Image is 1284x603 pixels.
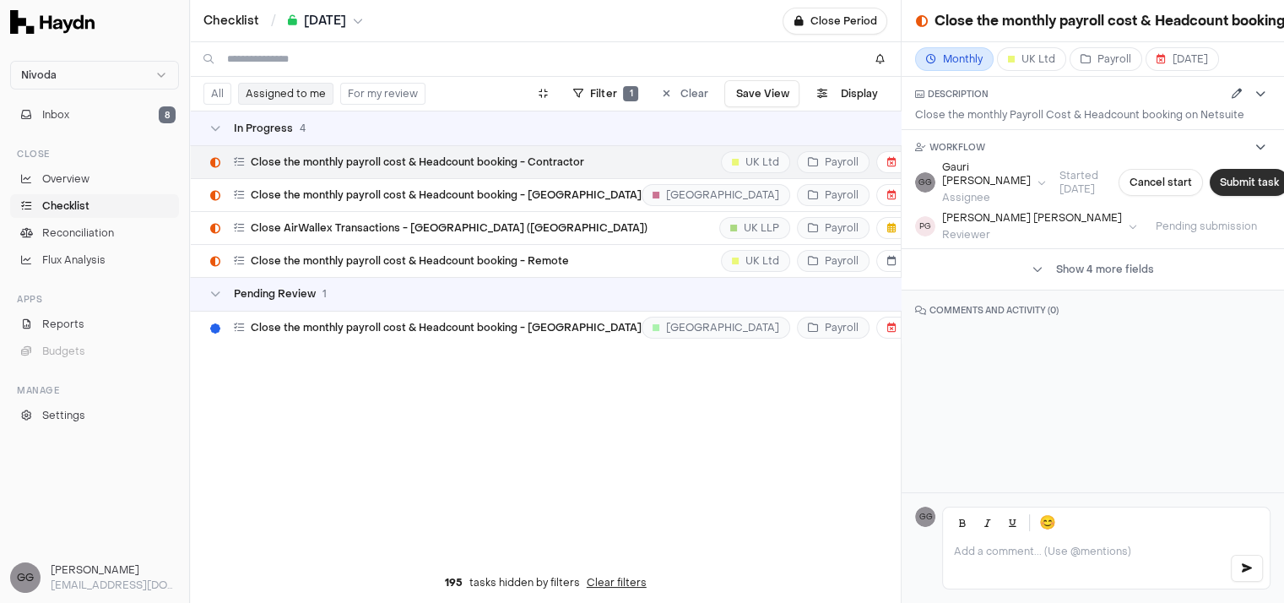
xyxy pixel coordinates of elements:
button: [DATE] [876,151,950,173]
span: Overview [42,171,89,187]
button: Nivoda [10,61,179,90]
span: Pending submission [1142,220,1270,233]
div: UK LLP [719,217,790,239]
div: Payroll [797,184,870,206]
span: GG [915,507,935,527]
span: / [268,12,279,29]
span: Close the monthly payroll cost & Headcount booking - [GEOGRAPHIC_DATA] [251,321,642,334]
button: GGGauri [PERSON_NAME]Assignee [915,160,1046,204]
span: [DATE] [887,155,939,169]
div: Gauri [PERSON_NAME] [942,160,1031,187]
span: Checklist [42,198,89,214]
span: [DATE] [304,13,346,30]
span: Filter [590,87,616,100]
button: Cancel start [1119,169,1203,196]
button: Budgets [10,340,179,363]
span: [DATE] [887,221,939,235]
button: Close Period [783,8,887,35]
div: UK Ltd [721,151,790,173]
a: Reconciliation [10,221,179,245]
p: Close the monthly Payroll Cost & Headcount booking on Netsuite [915,107,1270,122]
span: Close AirWallex Transactions - [GEOGRAPHIC_DATA] ([GEOGRAPHIC_DATA]) [251,221,647,235]
span: [DATE] [887,254,939,268]
div: Assignee [942,191,1031,204]
nav: breadcrumb [190,13,377,30]
span: Close the monthly payroll cost & Headcount booking - Remote [251,254,569,268]
button: Monthly [915,47,994,71]
button: [DATE] [1146,47,1219,71]
span: Flux Analysis [42,253,106,268]
button: [DATE] [288,13,363,30]
button: Clear filters [587,576,647,589]
button: WORKFLOW [915,141,1250,154]
a: Checklist [203,13,259,30]
span: Reports [42,317,84,332]
button: [DATE] [876,317,950,339]
button: PG[PERSON_NAME] [PERSON_NAME]Reviewer [915,211,1137,242]
span: 4 [300,122,306,135]
div: [GEOGRAPHIC_DATA] [642,184,790,206]
button: Bold (Ctrl+B) [950,511,973,535]
button: Clear [652,80,718,107]
button: 😊 [1035,511,1059,535]
a: Settings [10,404,179,427]
button: Filter1 [563,80,648,107]
button: Display [806,80,887,107]
button: [DATE] [876,217,950,239]
div: Payroll [797,250,870,272]
button: [DATE] [876,250,950,272]
p: [EMAIL_ADDRESS][DOMAIN_NAME] [51,578,179,593]
button: For my review [340,83,425,105]
h3: [PERSON_NAME] [51,562,179,578]
button: UK Ltd [997,47,1066,71]
button: Assigned to me [238,83,333,105]
span: PG [915,216,935,236]
a: Reports [10,312,179,336]
span: Pending Review [234,287,316,301]
a: Flux Analysis [10,248,179,272]
span: GG [915,172,935,193]
img: Haydn Logo [10,10,95,34]
span: Reconciliation [42,225,114,241]
div: Payroll [797,217,870,239]
span: In Progress [234,122,293,135]
span: Close the monthly payroll cost & Headcount booking - [GEOGRAPHIC_DATA] [251,188,642,202]
span: Started [DATE] [1046,169,1112,196]
button: [DATE] [876,184,950,206]
div: Payroll [797,317,870,339]
div: Payroll [797,151,870,173]
span: Close the monthly payroll cost & Headcount booking - Contractor [251,155,584,169]
span: 1 [322,287,327,301]
span: 😊 [1038,513,1055,533]
div: tasks hidden by filters [190,562,901,603]
span: Budgets [42,344,85,359]
a: Overview [10,167,179,191]
span: [DATE] [887,321,939,334]
div: Reviewer [942,228,1122,242]
span: Inbox [42,107,69,122]
h3: COMMENTS AND ACTIVITY ( 0 ) [915,304,1270,317]
div: UK Ltd [721,250,790,272]
div: Manage [10,377,179,404]
div: Close [10,140,179,167]
button: Underline (Ctrl+U) [1000,511,1024,535]
button: All [203,83,231,105]
button: Payroll [1070,47,1142,71]
span: [DATE] [1157,52,1208,67]
a: Checklist [10,194,179,218]
div: [GEOGRAPHIC_DATA] [642,317,790,339]
span: Settings [42,408,85,423]
button: Italic (Ctrl+I) [975,511,999,535]
span: Nivoda [21,68,57,82]
span: 1 [623,86,638,101]
button: Show 4 more fields [915,256,1270,283]
span: 195 [445,576,463,589]
span: GG [10,562,41,593]
button: DESCRIPTION [915,88,1227,100]
button: Save View [724,80,799,107]
button: Inbox8 [10,103,179,127]
div: [PERSON_NAME] [PERSON_NAME] [942,211,1122,225]
span: [DATE] [887,188,939,202]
